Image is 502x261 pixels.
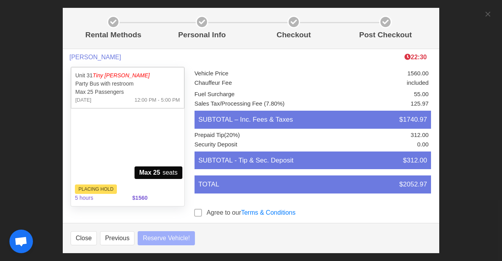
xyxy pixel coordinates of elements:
li: TOTAL [195,175,431,193]
a: Open chat [9,230,33,253]
span: 5 hours [70,189,127,207]
span: [PERSON_NAME] [69,53,121,61]
span: $1740.97 [399,115,427,125]
p: Checkout [251,29,336,41]
p: Max 25 Passengers [75,88,180,96]
span: Tiny [PERSON_NAME] [93,72,149,78]
span: $2052.97 [399,179,427,190]
li: Fuel Surcharge [195,90,318,99]
p: Personal Info [159,29,245,41]
li: 1560.00 [317,69,429,78]
li: Chauffeur Fee [195,78,318,88]
button: Previous [100,231,135,245]
span: [DATE] [75,96,91,104]
li: 55.00 [317,90,429,99]
span: (20%) [224,131,240,138]
strong: Max 25 [139,168,160,177]
label: Agree to our [207,208,296,217]
button: Close [71,231,97,245]
li: Prepaid Tip [195,131,318,140]
li: Security Deposit [195,140,318,150]
li: Sales Tax/Processing Fee (7.80%) [195,99,318,109]
p: Unit 31 [75,71,180,80]
li: 125.97 [317,99,429,109]
b: 22:30 [404,54,427,60]
span: The clock is ticking ⁠— this timer shows how long we'll hold this limo during checkout. If time r... [404,54,427,60]
span: $312.00 [403,155,427,166]
span: Reserve Vehicle! [143,234,190,243]
li: SUBTOTAL - Tip & Sec. Deposit [195,151,431,170]
li: 312.00 [317,131,429,140]
li: included [317,78,429,88]
p: Rental Methods [74,29,153,41]
li: SUBTOTAL – Inc. Fees & Taxes [195,111,431,129]
p: Post Checkout [343,29,428,41]
li: Vehicle Price [195,69,318,78]
span: 12:00 PM - 5:00 PM [135,96,180,104]
span: seats [135,166,182,179]
button: Reserve Vehicle! [138,231,195,245]
a: Terms & Conditions [241,209,296,216]
li: 0.00 [317,140,429,150]
img: 31%2002.jpg [71,108,184,184]
p: Party Bus with restroom [75,80,180,88]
